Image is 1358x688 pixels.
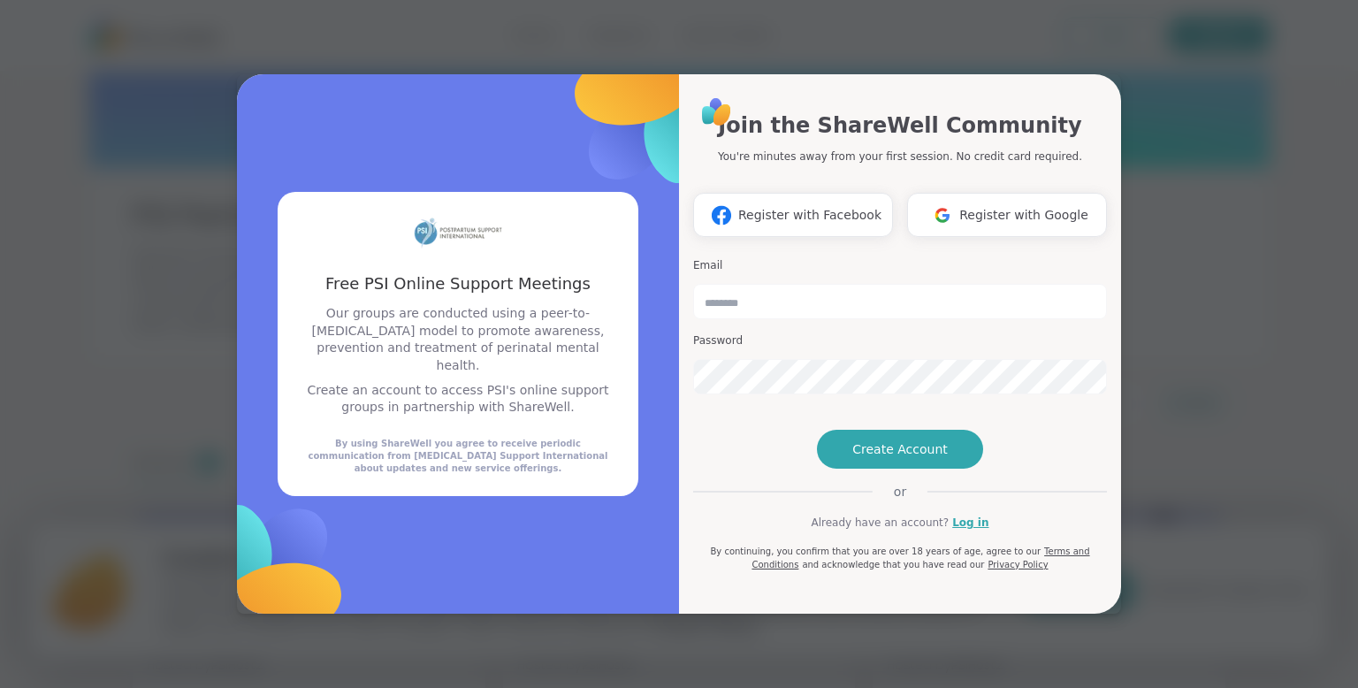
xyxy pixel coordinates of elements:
span: Create Account [852,440,948,458]
button: Register with Google [907,193,1107,237]
a: Terms and Conditions [751,547,1089,570]
span: Register with Google [959,206,1088,225]
span: and acknowledge that you have read our [802,560,984,570]
span: Register with Facebook [738,206,881,225]
img: ShareWell Logomark [705,199,738,232]
span: By continuing, you confirm that you are over 18 years of age, agree to our [710,547,1041,556]
span: Already have an account? [811,515,949,531]
button: Create Account [817,430,983,469]
img: ShareWell Logo [697,92,736,132]
span: or [873,483,927,501]
button: Register with Facebook [693,193,893,237]
p: Our groups are conducted using a peer-to-[MEDICAL_DATA] model to promote awareness, prevention an... [299,305,617,374]
img: ShareWell Logomark [926,199,959,232]
h3: Password [693,333,1107,348]
h3: Free PSI Online Support Meetings [299,272,617,294]
a: Log in [952,515,988,531]
a: Privacy Policy [988,560,1048,570]
div: By using ShareWell you agree to receive periodic communication from [MEDICAL_DATA] Support Intern... [299,438,617,475]
p: You're minutes away from your first session. No credit card required. [718,149,1082,164]
h1: Join the ShareWell Community [718,110,1081,141]
p: Create an account to access PSI's online support groups in partnership with ShareWell. [299,382,617,417]
h3: Email [693,258,1107,273]
img: partner logo [414,213,502,251]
